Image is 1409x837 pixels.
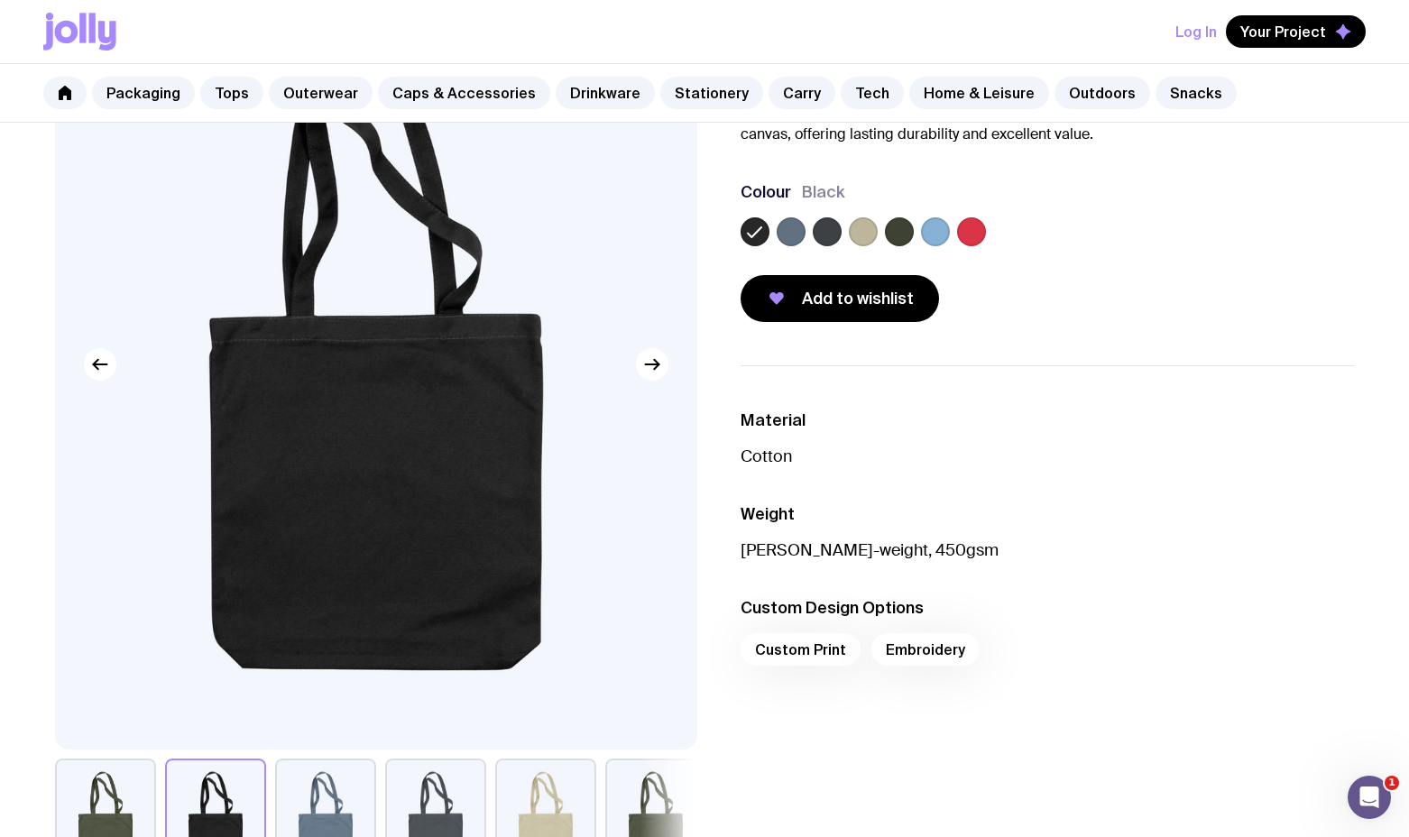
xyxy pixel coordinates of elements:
a: Outdoors [1054,77,1150,109]
span: 1 [1385,776,1399,790]
a: Tops [200,77,263,109]
button: Your Project [1226,15,1366,48]
p: Cotton [741,446,1354,467]
span: Black [802,181,845,203]
h3: Weight [741,503,1354,525]
span: Add to wishlist [802,288,914,309]
button: Log In [1175,15,1217,48]
a: Carry [769,77,835,109]
a: Outerwear [269,77,373,109]
a: Caps & Accessories [378,77,550,109]
a: Tech [841,77,904,109]
button: Add to wishlist [741,275,939,322]
p: A sturdy, everyday essential, the Staple Tote is crafted from heavyweight 450gsm cotton canvas, o... [741,102,1354,145]
a: Stationery [660,77,763,109]
h3: Colour [741,181,791,203]
a: Snacks [1156,77,1237,109]
span: Your Project [1240,23,1326,41]
a: Drinkware [556,77,655,109]
a: Home & Leisure [909,77,1049,109]
p: [PERSON_NAME]-weight, 450gsm [741,539,1354,561]
h3: Custom Design Options [741,597,1354,619]
h3: Material [741,409,1354,431]
a: Packaging [92,77,195,109]
iframe: Intercom live chat [1348,776,1391,819]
